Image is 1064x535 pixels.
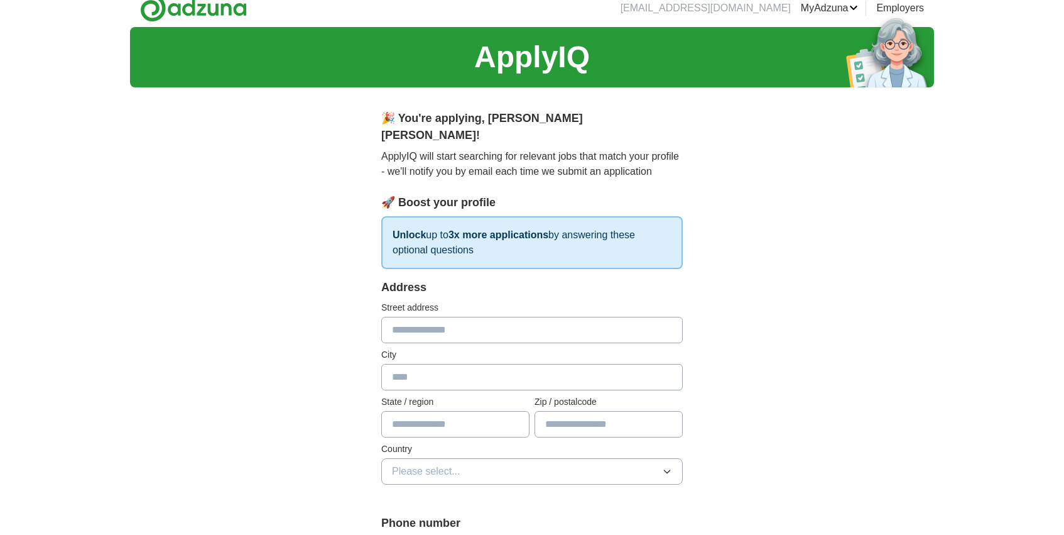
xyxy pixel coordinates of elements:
[381,515,683,532] label: Phone number
[393,229,426,240] strong: Unlock
[381,216,683,269] p: up to by answering these optional questions
[801,1,859,16] a: MyAdzuna
[535,395,683,409] label: Zip / postalcode
[448,229,548,240] strong: 3x more applications
[381,194,683,211] div: 🚀 Boost your profile
[381,443,683,456] label: Country
[876,1,924,16] a: Employers
[381,279,683,296] div: Address
[381,110,683,144] div: 🎉 You're applying , [PERSON_NAME] [PERSON_NAME] !
[381,301,683,314] label: Street address
[474,35,590,80] h1: ApplyIQ
[381,348,683,361] label: City
[381,149,683,179] p: ApplyIQ will start searching for relevant jobs that match your profile - we'll notify you by emai...
[381,458,683,485] button: Please select...
[621,1,791,16] li: [EMAIL_ADDRESS][DOMAIN_NAME]
[392,464,460,479] span: Please select...
[381,395,529,409] label: State / region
